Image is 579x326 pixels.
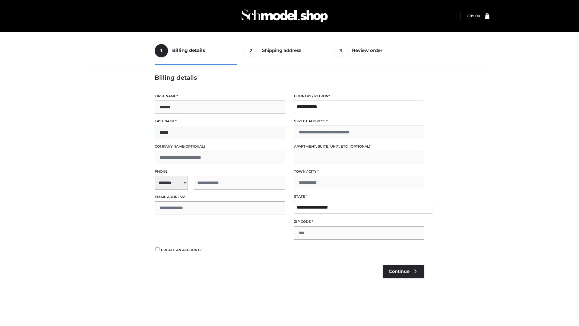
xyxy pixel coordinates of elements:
label: Street address [294,118,424,124]
bdi: 89.00 [467,14,480,18]
span: (optional) [350,144,370,149]
span: Continue [389,269,410,274]
label: Town / City [294,169,424,174]
label: Apartment, suite, unit, etc. [294,144,424,149]
label: Country / Region [294,93,424,99]
label: Email address [155,194,285,200]
img: Schmodel Admin 964 [239,4,330,28]
h3: Billing details [155,74,424,81]
label: First name [155,93,285,99]
a: Continue [383,265,424,278]
input: Create an account? [155,247,160,251]
label: ZIP Code [294,219,424,225]
label: Phone [155,169,285,174]
span: £ [467,14,470,18]
a: £89.00 [467,14,480,18]
span: Create an account? [161,248,202,252]
span: (optional) [184,144,205,149]
label: Company name [155,144,285,149]
label: Last name [155,118,285,124]
label: State [294,194,424,200]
